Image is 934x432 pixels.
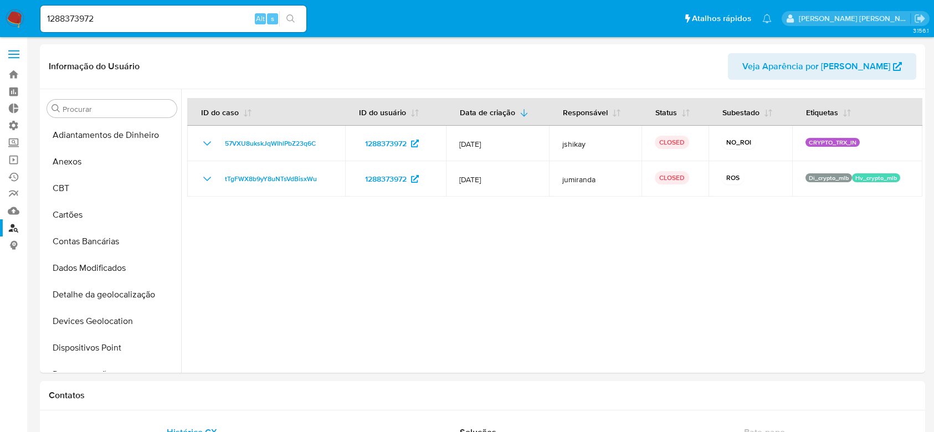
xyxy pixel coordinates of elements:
span: Veja Aparência por [PERSON_NAME] [742,53,890,80]
button: Veja Aparência por [PERSON_NAME] [728,53,916,80]
button: Documentação [43,361,181,388]
button: search-icon [279,11,302,27]
a: Sair [914,13,926,24]
button: Adiantamentos de Dinheiro [43,122,181,148]
input: Procurar [63,104,172,114]
a: Notificações [762,14,772,23]
span: Alt [256,13,265,24]
button: Procurar [52,104,60,113]
h1: Contatos [49,390,916,401]
h1: Informação do Usuário [49,61,140,72]
button: Contas Bancárias [43,228,181,255]
span: s [271,13,274,24]
input: Pesquise usuários ou casos... [40,12,306,26]
span: Atalhos rápidos [692,13,751,24]
button: CBT [43,175,181,202]
button: Cartões [43,202,181,228]
button: Anexos [43,148,181,175]
button: Devices Geolocation [43,308,181,335]
button: Dados Modificados [43,255,181,281]
button: Dispositivos Point [43,335,181,361]
p: andrea.asantos@mercadopago.com.br [799,13,911,24]
button: Detalhe da geolocalização [43,281,181,308]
